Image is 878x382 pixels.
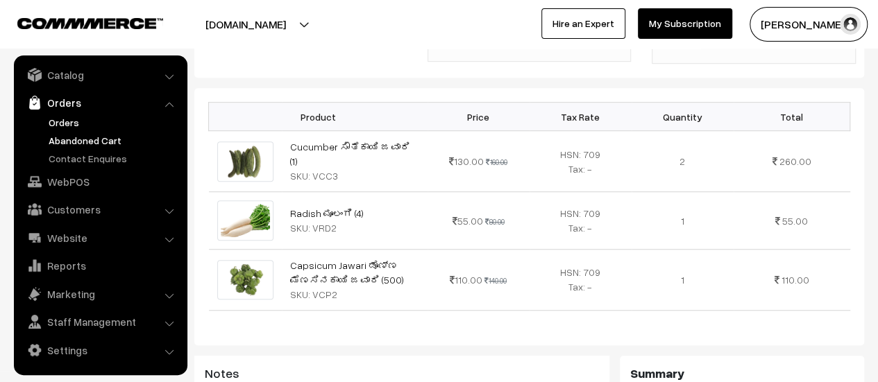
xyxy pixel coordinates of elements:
div: SKU: VCC3 [290,168,419,183]
a: Website [17,225,183,250]
a: Cucumber ಸೌತೆಕಾಯಿ ಜವಾರಿ (1) [290,141,410,167]
span: 260.00 [779,155,811,167]
a: Hire an Expert [541,8,625,39]
a: Radish ಮೂಲಂಗಿ (4) [290,207,364,219]
a: Orders [45,115,183,130]
img: user [840,14,861,35]
th: Total [734,103,850,131]
span: HSN: 709 Tax: - [560,266,600,293]
a: WebPOS [17,169,183,194]
a: Customers [17,197,183,222]
th: Quantity [632,103,734,131]
span: 55.00 [453,215,483,227]
a: Marketing [17,281,183,306]
span: 110.00 [450,274,482,286]
span: 1 [681,274,684,286]
span: 110.00 [782,274,809,286]
h3: Notes [205,366,599,381]
h3: Summary [630,366,854,381]
th: Product [209,103,428,131]
span: 55.00 [782,215,808,227]
span: 1 [681,215,684,227]
th: Tax Rate [530,103,632,131]
img: Radish.png [217,200,273,240]
div: SKU: VRD2 [290,220,419,235]
div: SKU: VCP2 [290,287,419,302]
img: CapsicumJawari1.png [217,260,273,299]
strike: 140.00 [484,276,507,285]
a: Capsicum Jawari ಡೊಣ್ಣ ಮೆಣಸಿನಕಾಯಿ ಜವಾರಿ (500) [290,259,404,286]
strike: 80.00 [485,217,505,226]
span: HSN: 709 Tax: - [560,207,600,234]
span: HSN: 709 Tax: - [560,148,600,175]
a: Contact Enquires [45,151,183,166]
strike: 160.00 [486,157,507,166]
a: Abandoned Cart [45,133,183,148]
th: Price [428,103,530,131]
a: Staff Management [17,309,183,334]
a: COMMMERCE [17,14,139,31]
button: [PERSON_NAME] [750,7,868,42]
a: Orders [17,90,183,115]
a: My Subscription [638,8,732,39]
span: 130.00 [449,155,484,167]
a: Catalog [17,62,183,87]
img: COMMMERCE [17,18,163,28]
a: Settings [17,338,183,363]
button: [DOMAIN_NAME] [157,7,335,42]
a: Reports [17,253,183,278]
span: 2 [679,155,685,167]
img: Cucumber.png [217,141,273,181]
